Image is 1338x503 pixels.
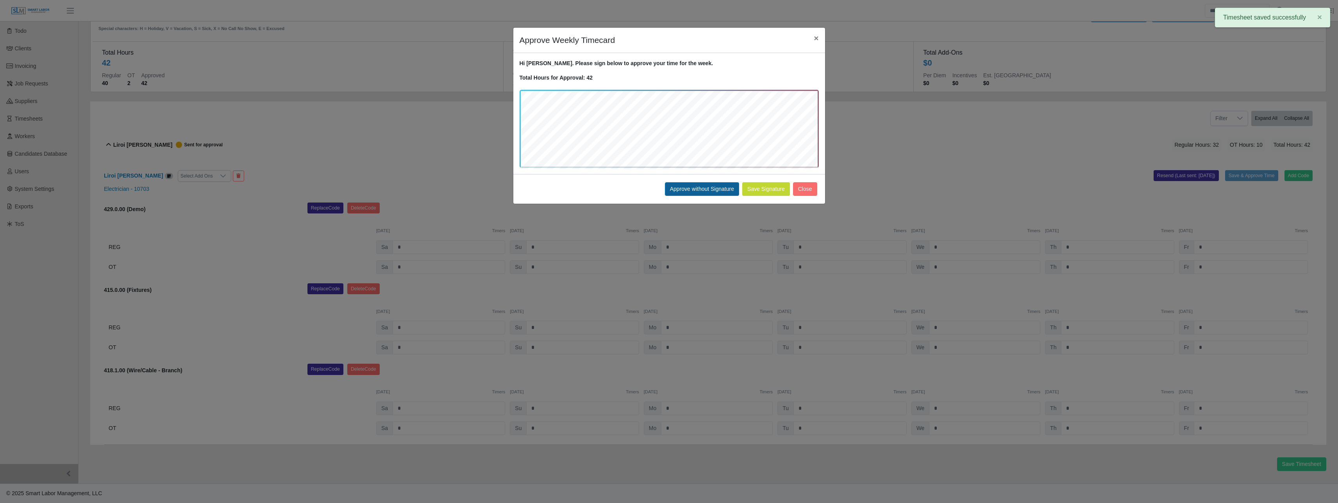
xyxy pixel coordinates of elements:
button: Save Signature [742,182,790,196]
span: × [814,34,818,43]
strong: Hi [PERSON_NAME]. Please sign below to approve your time for the week. [520,60,713,66]
strong: Total Hours for Approval: 42 [520,75,593,81]
div: Timesheet saved successfully [1215,8,1330,27]
button: Approve without Signature [665,182,739,196]
button: Close [807,28,825,48]
h4: Approve Weekly Timecard [520,34,615,46]
span: × [1317,12,1322,21]
button: Close [793,182,817,196]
